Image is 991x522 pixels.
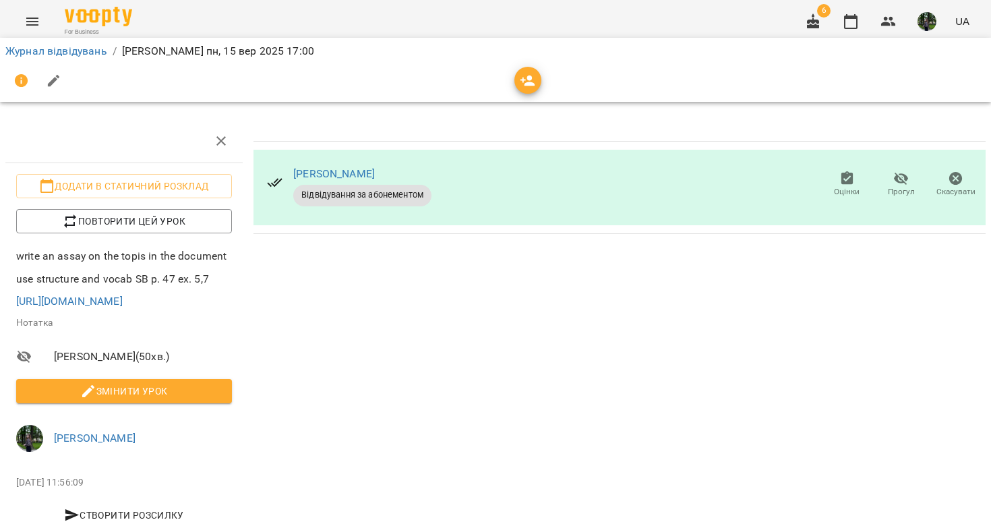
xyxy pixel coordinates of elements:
button: Скасувати [928,166,983,204]
span: Повторити цей урок [27,213,221,229]
button: Повторити цей урок [16,209,232,233]
p: [PERSON_NAME] пн, 15 вер 2025 17:00 [122,43,314,59]
span: Додати в статичний розклад [27,178,221,194]
a: [PERSON_NAME] [293,167,375,180]
button: Додати в статичний розклад [16,174,232,198]
a: [URL][DOMAIN_NAME] [16,295,123,308]
span: [PERSON_NAME] ( 50 хв. ) [54,349,232,365]
button: Оцінки [820,166,874,204]
p: use structure and vocab SB p. 47 ex. 5,7 [16,271,232,287]
img: Voopty Logo [65,7,132,26]
p: [DATE] 11:56:09 [16,476,232,490]
span: Скасувати [936,186,975,198]
img: 295700936d15feefccb57b2eaa6bd343.jpg [918,12,936,31]
span: Відвідування за абонементом [293,189,431,201]
span: 6 [817,4,831,18]
p: write an assay on the topis in the document [16,248,232,264]
span: Змінити урок [27,383,221,399]
button: Menu [16,5,49,38]
img: 295700936d15feefccb57b2eaa6bd343.jpg [16,425,43,452]
a: [PERSON_NAME] [54,432,136,444]
span: Оцінки [834,186,860,198]
span: For Business [65,28,132,36]
nav: breadcrumb [5,43,986,59]
li: / [113,43,117,59]
a: Журнал відвідувань [5,45,107,57]
button: UA [950,9,975,34]
span: UA [955,14,969,28]
button: Прогул [874,166,929,204]
p: Нотатка [16,316,232,330]
span: Прогул [888,186,915,198]
button: Змінити урок [16,379,232,403]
